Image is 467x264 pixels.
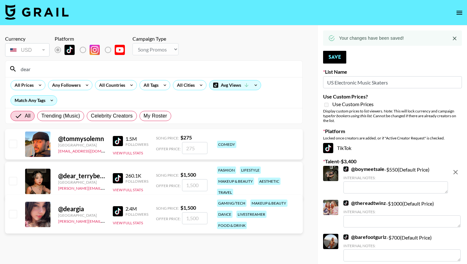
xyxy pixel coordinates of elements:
a: @boymeetsale [343,166,384,172]
img: TikTok [343,166,349,172]
div: Internal Notes: [343,209,461,214]
label: List Name [323,69,462,75]
img: TikTok [113,206,123,216]
div: 1.5M [125,136,148,142]
span: Song Price: [156,173,179,178]
div: Internal Notes: [343,175,448,180]
img: YouTube [115,45,125,55]
div: Locked once creators are added, or if "Active Creator Request" is checked. [323,136,462,140]
input: 1,500 [182,212,207,224]
button: View Full Stats [113,187,143,192]
a: @barefootgurlz [343,234,387,240]
a: @thereadtwinz [343,200,386,206]
div: Remove selected talent to change platforms [55,43,130,57]
div: dance [217,211,233,218]
strong: $ 1,500 [180,172,196,178]
div: All Countries [95,80,126,90]
button: Close [450,34,459,43]
img: Instagram [90,45,100,55]
a: [PERSON_NAME][EMAIL_ADDRESS][PERSON_NAME][DOMAIN_NAME] [58,185,182,191]
span: Offer Price: [156,183,181,188]
div: @ tommysolemn [58,135,105,143]
div: [GEOGRAPHIC_DATA] [58,143,105,147]
img: Grail Talent [5,4,69,20]
input: Search by User Name [17,64,299,74]
button: remove [449,166,462,179]
div: Platform [55,36,130,42]
div: aesthetic [258,178,281,185]
img: TikTok [64,45,75,55]
div: gaming/tech [217,200,247,207]
div: travel [217,189,233,196]
label: Use Custom Prices? [323,93,462,100]
span: Use Custom Prices [332,101,374,107]
span: Song Price: [156,206,179,211]
input: 1,500 [182,179,207,191]
div: All Tags [140,80,160,90]
div: fashion [217,166,236,174]
div: @ deargia [58,205,105,213]
strong: $ 275 [180,134,192,140]
div: Followers [125,142,148,147]
img: TikTok [343,234,349,240]
div: Any Followers [48,80,82,90]
div: - $ 550 (Default Price) [343,166,448,193]
div: makeup & beauty [250,200,288,207]
div: [GEOGRAPHIC_DATA] [58,213,105,218]
div: livestreamer [236,211,267,218]
div: 2.4M [125,206,148,212]
input: 275 [182,142,207,154]
div: 260.1K [125,173,148,179]
div: @ dear_terryberry [58,172,105,180]
div: Your changes have been saved! [339,32,404,44]
img: TikTok [323,143,333,153]
div: Currency [5,36,50,42]
div: Internal Notes: [343,243,461,248]
div: USD [6,44,48,56]
label: Talent - $ 3,400 [323,158,462,165]
div: - $ 700 (Default Price) [343,234,461,261]
div: Followers [125,212,148,217]
div: [GEOGRAPHIC_DATA] [58,180,105,185]
div: Remove selected talent to change your currency [5,42,50,58]
div: Followers [125,179,148,184]
div: lifestyle [240,166,261,174]
button: open drawer [453,6,466,19]
div: TikTok [323,143,462,153]
img: TikTok [113,136,123,146]
div: comedy [217,141,236,148]
a: [PERSON_NAME][EMAIL_ADDRESS][DOMAIN_NAME] [58,218,152,224]
div: Avg Views [209,80,261,90]
div: All Prices [11,80,35,90]
img: TikTok [113,173,123,183]
span: Celebrity Creators [91,112,133,120]
span: Offer Price: [156,146,181,151]
span: Song Price: [156,136,179,140]
span: Trending (Music) [41,112,80,120]
img: TikTok [343,200,349,206]
div: food & drink [217,222,247,229]
span: Offer Price: [156,216,181,221]
span: All [25,112,30,120]
button: Save [323,51,346,64]
em: for bookers using this list [330,113,371,118]
a: [EMAIL_ADDRESS][DOMAIN_NAME] [58,147,122,153]
span: My Roster [144,112,167,120]
strong: $ 1,500 [180,205,196,211]
button: View Full Stats [113,220,143,225]
button: View Full Stats [113,151,143,155]
div: Display custom prices to list viewers. Note: This will lock currency and campaign type . Cannot b... [323,109,462,123]
div: Match Any Tags [11,96,57,105]
div: makeup & beauty [217,178,254,185]
div: Campaign Type [132,36,179,42]
label: Platform [323,128,462,134]
div: - $ 1000 (Default Price) [343,200,461,227]
div: All Cities [173,80,196,90]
